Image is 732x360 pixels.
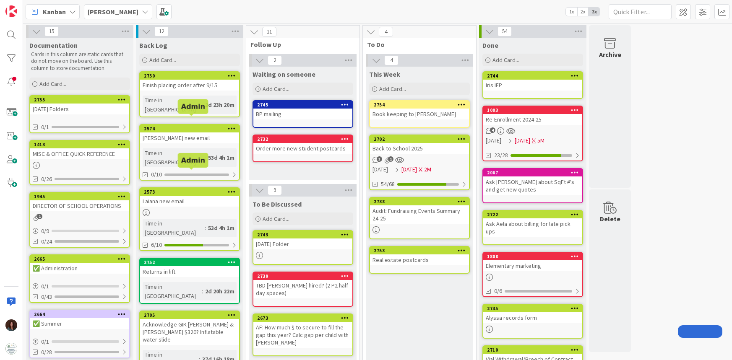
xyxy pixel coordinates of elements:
div: 2755[DATE] Folders [30,96,129,114]
a: 2702Back to School 2025[DATE][DATE]2M54/68 [369,135,470,190]
a: 1003Re-Enrollment 2024-25[DATE][DATE]5M23/28 [482,106,583,161]
a: 2750Finish placing order after 9/15Time in [GEOGRAPHIC_DATA]:2d 23h 20m [139,71,240,117]
div: 2664 [34,311,129,317]
span: 54/68 [381,180,395,189]
div: 2750 [140,72,239,80]
span: 11 [262,27,276,37]
a: 2665✅ Administration0/10/43 [29,254,130,303]
span: 0 / 9 [41,227,49,236]
span: Add Card... [379,85,406,93]
span: 4 [379,27,393,37]
div: 0/1 [30,281,129,292]
span: 0/26 [41,175,52,184]
span: 1x [566,8,577,16]
div: 2665✅ Administration [30,255,129,274]
span: 9 [268,185,282,195]
div: 2755 [34,97,129,103]
span: 0/28 [41,348,52,357]
span: 54 [498,26,512,36]
span: This Week [369,70,400,78]
span: 0/43 [41,293,52,301]
div: 2743 [253,231,352,238]
div: 2574 [144,126,239,132]
div: Back to School 2025 [370,143,469,154]
div: 2744 [483,72,582,80]
div: 2753 [374,248,469,254]
div: 1945DIRECTOR OF SCHOOL OPERATIONS [30,193,129,211]
div: 2067 [487,170,582,176]
div: 53d 4h 1m [206,153,237,162]
div: 1808Elementary marketing [483,253,582,271]
div: Finish placing order after 9/15 [140,80,239,91]
img: RF [5,319,17,331]
div: 1945 [34,194,129,199]
div: 2754 [374,102,469,108]
div: 2745 [257,102,352,108]
div: Time in [GEOGRAPHIC_DATA] [143,148,205,167]
div: 2732 [257,136,352,142]
span: [DATE] [515,136,530,145]
a: 2739TBD [PERSON_NAME] hired? (2 P2 half day spaces) [253,272,353,307]
a: 2574[PERSON_NAME] new emailTime in [GEOGRAPHIC_DATA]:53d 4h 1m0/10 [139,124,240,181]
input: Quick Filter... [609,4,672,19]
div: 2752Returns in lift [140,259,239,277]
span: Done [482,41,498,49]
div: 2754Book keeping to [PERSON_NAME] [370,101,469,119]
b: [PERSON_NAME] [88,8,138,16]
a: 1808Elementary marketing0/6 [482,252,583,297]
h5: Admin [181,103,205,111]
div: Real estate postcards [370,254,469,265]
div: 5M [537,136,544,145]
span: : [205,223,206,233]
span: Add Card... [263,85,289,93]
div: ✅ Administration [30,263,129,274]
a: 2735Alyssa records form [482,304,583,339]
div: Order more new student postcards [253,143,352,154]
div: Ask Aela about billing for late pick ups [483,218,582,237]
span: 6/10 [151,241,162,249]
div: 2702 [374,136,469,142]
div: ✅ Summer [30,318,129,329]
div: 2705Acknowledge GIK [PERSON_NAME] & [PERSON_NAME] $320? Inflatable water slide [140,311,239,345]
div: 2735 [487,306,582,311]
div: 2M [424,165,431,174]
span: Add Card... [492,56,519,64]
span: 3 [377,156,382,162]
div: Time in [GEOGRAPHIC_DATA] [143,96,202,114]
div: 2745BP mailing [253,101,352,119]
div: 1413 [30,141,129,148]
div: AF: How much $ to secure to fill the gap this year? Calc gap per child with [PERSON_NAME] [253,322,352,348]
span: 4 [490,127,495,133]
p: Cards in this column are static cards that do not move on the board. Use this column to store doc... [31,51,128,72]
div: 2573Laiana new email [140,188,239,207]
div: 2665 [34,256,129,262]
div: Ask [PERSON_NAME] about SqFt #'s and get new quotes [483,176,582,195]
div: 2743 [257,232,352,238]
span: 0/6 [494,287,502,295]
a: 2743[DATE] Folder [253,230,353,265]
span: 1 [388,156,393,162]
div: 2735 [483,305,582,312]
div: 1413 [34,142,129,148]
div: 2722 [487,212,582,218]
div: 2722Ask Aela about billing for late pick ups [483,211,582,237]
span: Kanban [43,7,66,17]
div: 2732Order more new student postcards [253,135,352,154]
div: 1413MISC & OFFICE QUICK REFERENCE [30,141,129,159]
div: Archive [599,49,621,60]
div: 1003 [487,107,582,113]
div: 2745 [253,101,352,109]
div: Elementary marketing [483,260,582,271]
div: 1808 [483,253,582,260]
span: 0/24 [41,237,52,246]
div: 2753 [370,247,469,254]
div: 2710 [483,346,582,354]
div: 2752 [140,259,239,266]
img: avatar [5,343,17,355]
span: 23/28 [494,151,508,160]
div: 2738 [374,199,469,205]
div: 53d 4h 1m [206,223,237,233]
div: 0/1 [30,337,129,347]
div: Time in [GEOGRAPHIC_DATA] [143,219,205,237]
span: 1 [37,214,42,219]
